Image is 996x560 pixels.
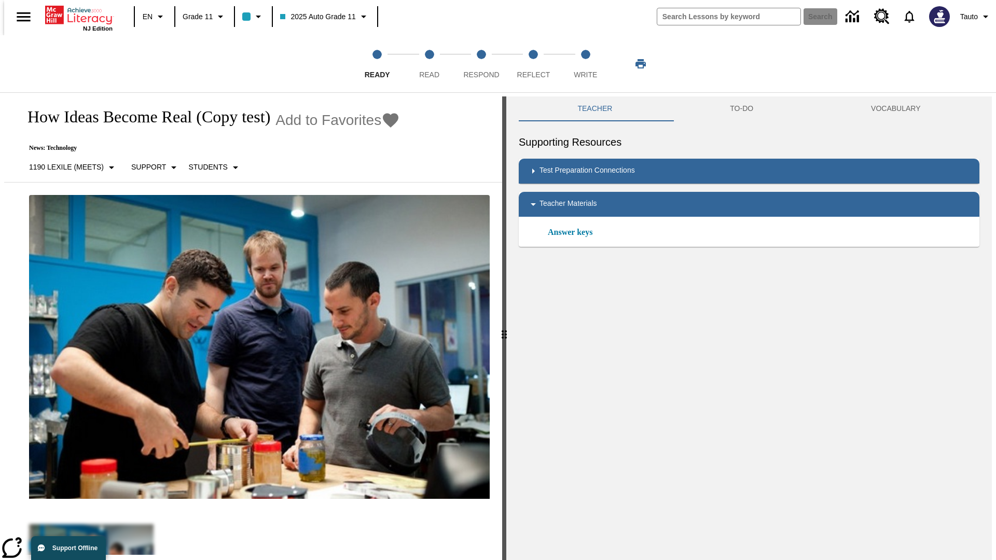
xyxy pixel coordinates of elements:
a: Answer keys, Will open in new browser window or tab [548,226,592,239]
button: Profile/Settings [956,7,996,26]
div: activity [506,96,992,560]
button: VOCABULARY [812,96,979,121]
button: Read step 2 of 5 [399,35,459,92]
a: Notifications [896,3,923,30]
img: Quirky founder Ben Kaufman tests a new product with co-worker Gaz Brown and product inventor Jon ... [29,195,490,499]
button: Open side menu [8,2,39,32]
p: Students [188,162,227,173]
span: 2025 Auto Grade 11 [280,11,355,22]
button: Select a new avatar [923,3,956,30]
span: Ready [365,71,390,79]
h6: Supporting Resources [519,134,979,150]
img: Avatar [929,6,950,27]
div: Home [45,4,113,32]
span: Reflect [517,71,550,79]
span: Support Offline [52,544,98,552]
a: Resource Center, Will open in new tab [868,3,896,31]
button: Ready step 1 of 5 [347,35,407,92]
button: Respond step 3 of 5 [451,35,511,92]
button: Teacher [519,96,671,121]
button: Scaffolds, Support [127,158,184,177]
span: Tauto [960,11,978,22]
button: Support Offline [31,536,106,560]
span: EN [143,11,153,22]
span: Write [574,71,597,79]
span: Grade 11 [183,11,213,22]
span: NJ Edition [83,25,113,32]
input: search field [657,8,800,25]
div: reading [4,96,502,555]
div: Press Enter or Spacebar and then press right and left arrow keys to move the slider [502,96,506,560]
button: Print [624,54,657,73]
p: News: Technology [17,144,400,152]
button: Add to Favorites - How Ideas Become Real (Copy test) [275,111,400,129]
button: Language: EN, Select a language [138,7,171,26]
span: Add to Favorites [275,112,381,129]
button: Write step 5 of 5 [556,35,616,92]
button: Select Lexile, 1190 Lexile (Meets) [25,158,122,177]
button: Select Student [184,158,245,177]
div: Test Preparation Connections [519,159,979,184]
p: 1190 Lexile (Meets) [29,162,104,173]
p: Support [131,162,166,173]
span: Read [419,71,439,79]
button: Grade: Grade 11, Select a grade [178,7,231,26]
div: Teacher Materials [519,192,979,217]
a: Data Center [839,3,868,31]
button: Class: 2025 Auto Grade 11, Select your class [276,7,374,26]
p: Teacher Materials [539,198,597,211]
span: Respond [463,71,499,79]
p: Test Preparation Connections [539,165,635,177]
div: Instructional Panel Tabs [519,96,979,121]
h1: How Ideas Become Real (Copy test) [17,107,270,127]
button: Class color is light blue. Change class color [238,7,269,26]
button: Reflect step 4 of 5 [503,35,563,92]
button: TO-DO [671,96,812,121]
